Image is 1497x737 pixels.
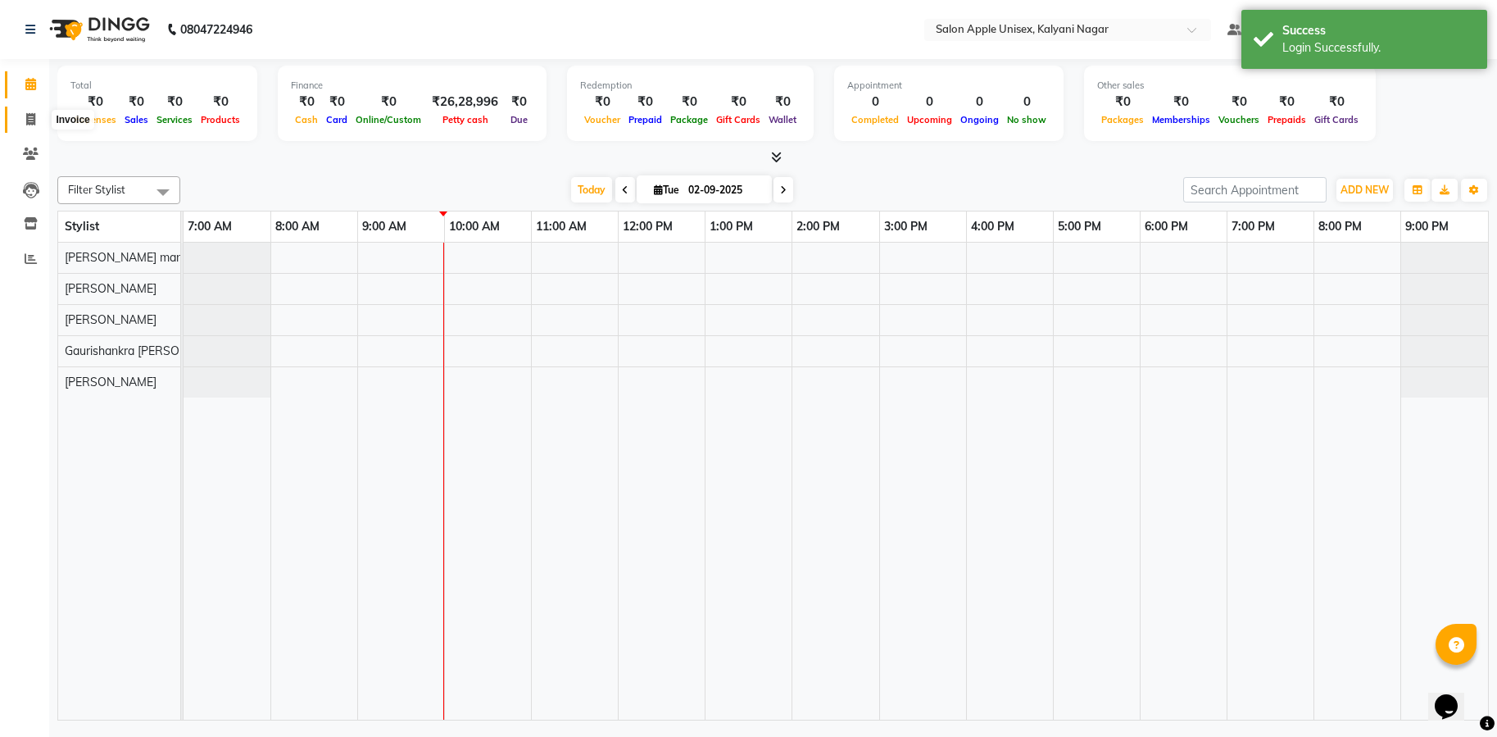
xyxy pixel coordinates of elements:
[1314,215,1366,239] a: 8:00 PM
[52,110,93,130] div: Invoice
[120,114,152,125] span: Sales
[70,79,244,93] div: Total
[1428,671,1481,721] iframe: chat widget
[650,184,683,196] span: Tue
[180,7,252,52] b: 08047224946
[666,114,712,125] span: Package
[847,93,903,111] div: 0
[65,250,206,265] span: [PERSON_NAME] manager
[1214,93,1263,111] div: ₹0
[903,114,956,125] span: Upcoming
[425,93,505,111] div: ₹26,28,996
[619,215,677,239] a: 12:00 PM
[65,312,157,327] span: [PERSON_NAME]
[506,114,532,125] span: Due
[68,183,125,196] span: Filter Stylist
[505,93,533,111] div: ₹0
[956,114,1003,125] span: Ongoing
[580,114,624,125] span: Voucher
[705,215,757,239] a: 1:00 PM
[271,215,324,239] a: 8:00 AM
[322,114,352,125] span: Card
[956,93,1003,111] div: 0
[1097,79,1363,93] div: Other sales
[880,215,932,239] a: 3:00 PM
[445,215,504,239] a: 10:00 AM
[712,93,764,111] div: ₹0
[1148,114,1214,125] span: Memberships
[903,93,956,111] div: 0
[1263,93,1310,111] div: ₹0
[322,93,352,111] div: ₹0
[1003,93,1050,111] div: 0
[152,93,197,111] div: ₹0
[1401,215,1453,239] a: 9:00 PM
[666,93,712,111] div: ₹0
[764,114,801,125] span: Wallet
[65,375,157,389] span: [PERSON_NAME]
[65,343,229,358] span: Gaurishankra [PERSON_NAME]
[70,93,120,111] div: ₹0
[967,215,1018,239] a: 4:00 PM
[1097,93,1148,111] div: ₹0
[438,114,492,125] span: Petty cash
[1282,39,1475,57] div: Login Successfully.
[1003,114,1050,125] span: No show
[712,114,764,125] span: Gift Cards
[197,93,244,111] div: ₹0
[197,114,244,125] span: Products
[1148,93,1214,111] div: ₹0
[1141,215,1192,239] a: 6:00 PM
[1310,114,1363,125] span: Gift Cards
[1214,114,1263,125] span: Vouchers
[624,93,666,111] div: ₹0
[352,114,425,125] span: Online/Custom
[1227,215,1279,239] a: 7:00 PM
[764,93,801,111] div: ₹0
[358,215,411,239] a: 9:00 AM
[1097,114,1148,125] span: Packages
[1263,114,1310,125] span: Prepaids
[65,281,157,296] span: [PERSON_NAME]
[65,219,99,234] span: Stylist
[1054,215,1105,239] a: 5:00 PM
[291,114,322,125] span: Cash
[1336,179,1393,202] button: ADD NEW
[42,7,154,52] img: logo
[847,79,1050,93] div: Appointment
[1282,22,1475,39] div: Success
[624,114,666,125] span: Prepaid
[184,215,236,239] a: 7:00 AM
[580,93,624,111] div: ₹0
[792,215,844,239] a: 2:00 PM
[1340,184,1389,196] span: ADD NEW
[1183,177,1327,202] input: Search Appointment
[532,215,591,239] a: 11:00 AM
[120,93,152,111] div: ₹0
[847,114,903,125] span: Completed
[580,79,801,93] div: Redemption
[152,114,197,125] span: Services
[352,93,425,111] div: ₹0
[571,177,612,202] span: Today
[291,79,533,93] div: Finance
[1310,93,1363,111] div: ₹0
[291,93,322,111] div: ₹0
[683,178,765,202] input: 2025-09-02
